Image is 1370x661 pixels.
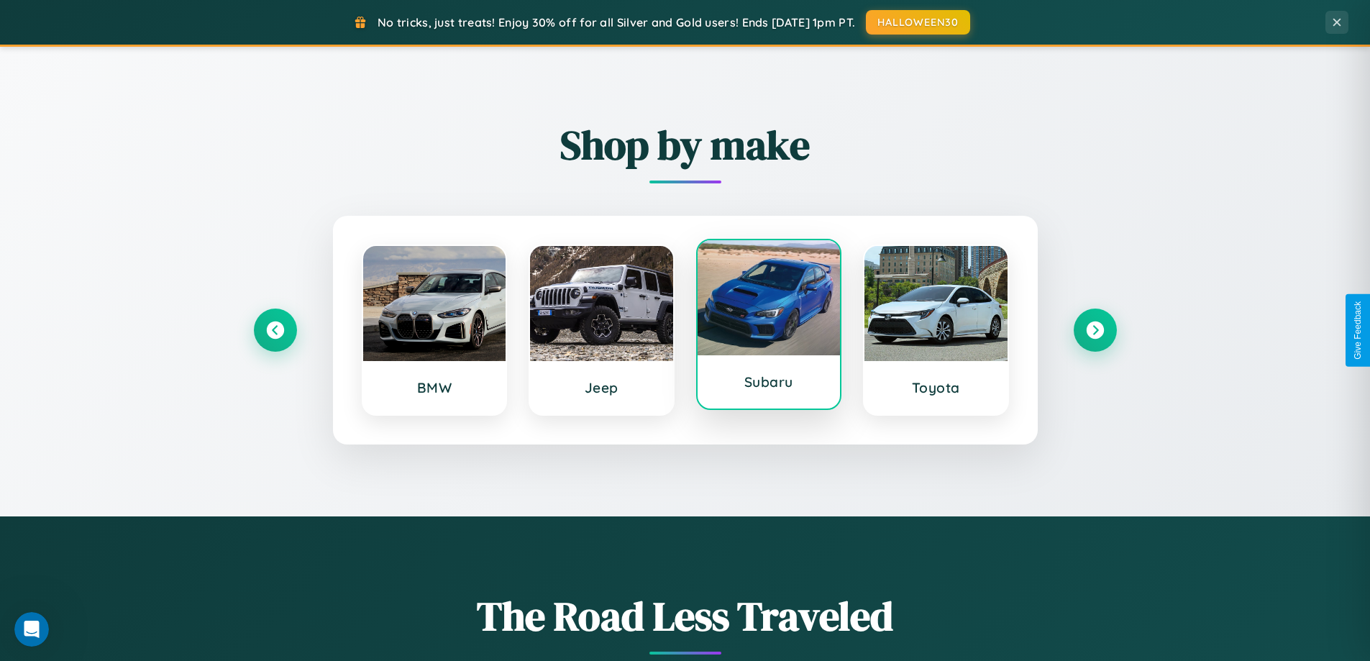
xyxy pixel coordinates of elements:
[14,612,49,647] iframe: Intercom live chat
[712,373,826,391] h3: Subaru
[254,117,1117,173] h2: Shop by make
[544,379,659,396] h3: Jeep
[879,379,993,396] h3: Toyota
[378,15,855,29] span: No tricks, just treats! Enjoy 30% off for all Silver and Gold users! Ends [DATE] 1pm PT.
[254,588,1117,644] h1: The Road Less Traveled
[866,10,970,35] button: HALLOWEEN30
[378,379,492,396] h3: BMW
[1353,301,1363,360] div: Give Feedback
